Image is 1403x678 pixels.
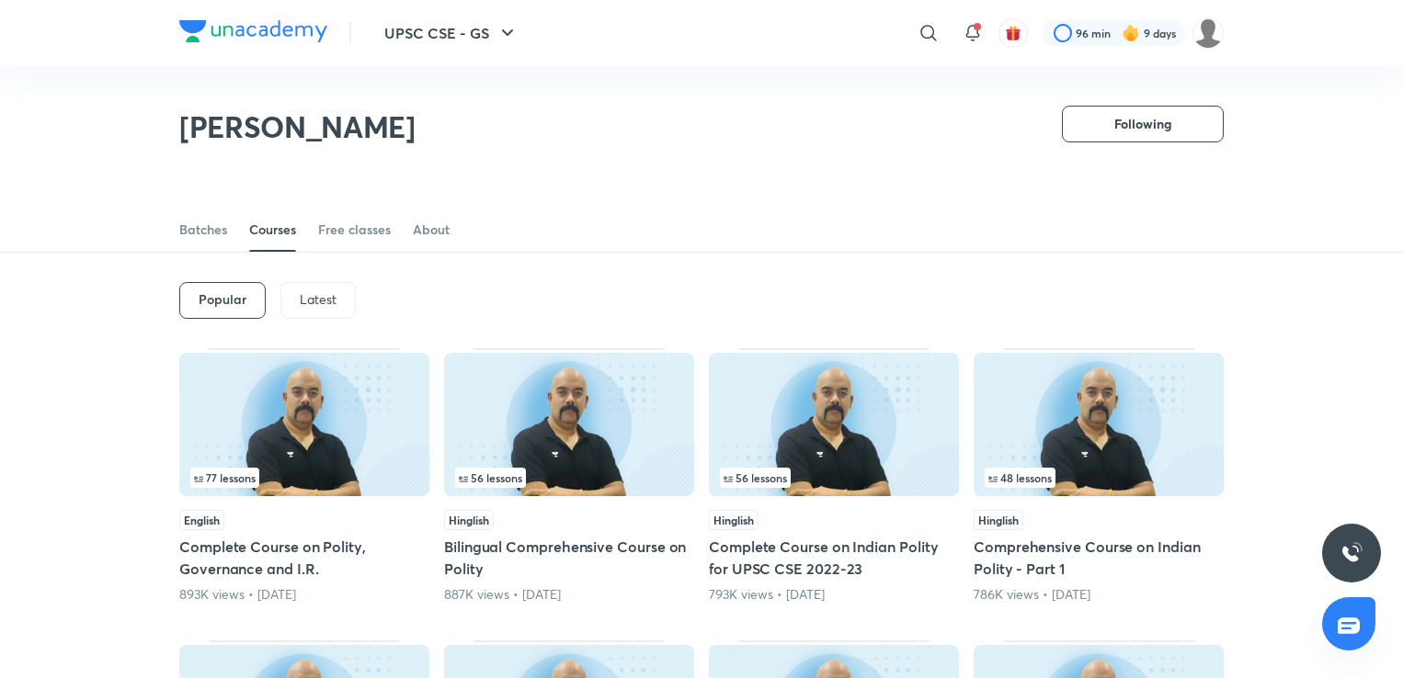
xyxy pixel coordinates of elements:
[179,585,429,604] div: 893K views • 5 years ago
[249,220,296,239] div: Courses
[179,20,327,47] a: Company Logo
[985,468,1213,488] div: infosection
[974,348,1224,604] div: Comprehensive Course on Indian Polity - Part 1
[1005,25,1021,41] img: avatar
[179,536,429,580] h5: Complete Course on Polity, Governance and I.R.
[1340,542,1363,564] img: ttu
[985,468,1213,488] div: infocontainer
[709,536,959,580] h5: Complete Course on Indian Polity for UPSC CSE 2022-23
[444,510,494,530] span: Hinglish
[974,536,1224,580] h5: Comprehensive Course on Indian Polity - Part 1
[318,220,391,239] div: Free classes
[190,468,418,488] div: left
[1192,17,1224,49] img: Kiran Saini
[709,353,959,496] img: Thumbnail
[998,18,1028,48] button: avatar
[459,472,522,483] span: 56 lessons
[444,585,694,604] div: 887K views • 3 years ago
[373,15,530,51] button: UPSC CSE - GS
[194,472,256,483] span: 77 lessons
[179,108,416,145] h2: [PERSON_NAME]
[179,353,429,496] img: Thumbnail
[720,468,948,488] div: left
[709,585,959,604] div: 793K views • 3 years ago
[444,536,694,580] h5: Bilingual Comprehensive Course on Polity
[190,468,418,488] div: infosection
[300,292,336,307] p: Latest
[413,208,450,252] a: About
[413,220,450,239] div: About
[974,585,1224,604] div: 786K views • 4 years ago
[724,472,787,483] span: 56 lessons
[720,468,948,488] div: infocontainer
[179,220,227,239] div: Batches
[709,510,759,530] span: Hinglish
[190,468,418,488] div: infocontainer
[179,208,227,252] a: Batches
[249,208,296,252] a: Courses
[179,20,327,42] img: Company Logo
[455,468,683,488] div: infosection
[988,472,1052,483] span: 48 lessons
[974,510,1023,530] span: Hinglish
[179,348,429,604] div: Complete Course on Polity, Governance and I.R.
[444,348,694,604] div: Bilingual Comprehensive Course on Polity
[1114,115,1171,133] span: Following
[1122,24,1140,42] img: streak
[709,348,959,604] div: Complete Course on Indian Polity for UPSC CSE 2022-23
[455,468,683,488] div: infocontainer
[985,468,1213,488] div: left
[720,468,948,488] div: infosection
[444,353,694,496] img: Thumbnail
[1062,106,1224,142] button: Following
[455,468,683,488] div: left
[974,353,1224,496] img: Thumbnail
[199,292,246,307] h6: Popular
[179,510,224,530] span: English
[318,208,391,252] a: Free classes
